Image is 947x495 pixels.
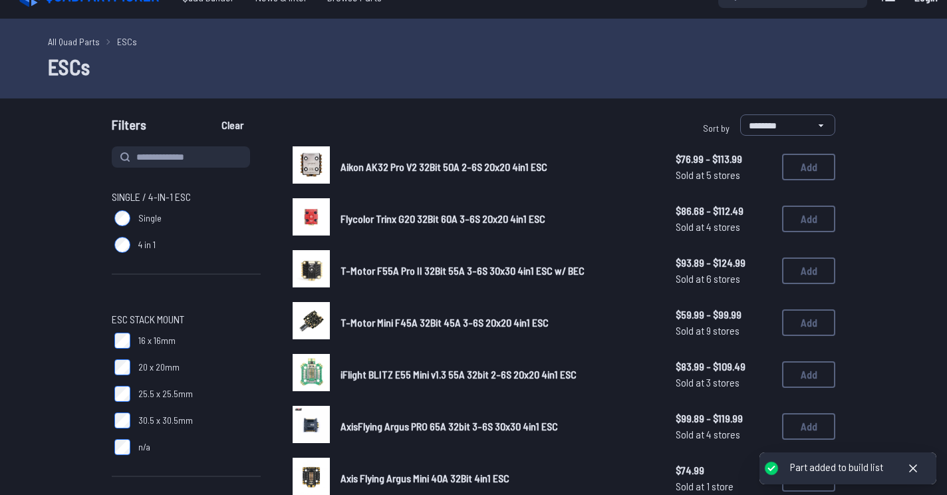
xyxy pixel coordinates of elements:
a: T-Motor Mini F45A 32Bit 45A 3-6S 20x20 4in1 ESC [340,315,654,331]
span: Axis Flying Argus Mini 40A 32Bit 4in1 ESC [340,472,509,484]
span: $74.99 [676,462,771,478]
button: Clear [210,114,255,136]
input: Single [114,210,130,226]
input: 25.5 x 25.5mm [114,386,130,402]
img: image [293,458,330,495]
span: Sold at 5 stores [676,167,771,183]
a: image [293,198,330,240]
a: AxisFlying Argus PRO 65A 32bit 3-6S 30x30 4in1 ESC [340,418,654,434]
span: 25.5 x 25.5mm [138,387,193,401]
input: 16 x 16mm [114,333,130,349]
a: image [293,146,330,188]
span: 16 x 16mm [138,334,176,347]
span: T-Motor Mini F45A 32Bit 45A 3-6S 20x20 4in1 ESC [340,316,549,329]
a: Aikon AK32 Pro V2 32Bit 50A 2-6S 20x20 4in1 ESC [340,159,654,175]
a: T-Motor F55A Pro II 32Bit 55A 3-6S 30x30 4in1 ESC w/ BEC [340,263,654,279]
img: image [293,198,330,236]
span: $83.99 - $109.49 [676,359,771,375]
select: Sort by [740,114,835,136]
img: image [293,406,330,443]
span: Sort by [703,122,730,134]
input: 4 in 1 [114,237,130,253]
button: Add [782,154,835,180]
button: Add [782,309,835,336]
a: All Quad Parts [48,35,100,49]
span: Sold at 4 stores [676,219,771,235]
input: 20 x 20mm [114,359,130,375]
button: Add [782,413,835,440]
input: 30.5 x 30.5mm [114,412,130,428]
span: Sold at 1 store [676,478,771,494]
span: Flycolor Trinx G20 32Bit 60A 3-6S 20x20 4in1 ESC [340,212,545,225]
span: 30.5 x 30.5mm [138,414,193,427]
a: Flycolor Trinx G20 32Bit 60A 3-6S 20x20 4in1 ESC [340,211,654,227]
span: Aikon AK32 Pro V2 32Bit 50A 2-6S 20x20 4in1 ESC [340,160,547,173]
span: $59.99 - $99.99 [676,307,771,323]
img: image [293,302,330,339]
img: image [293,146,330,184]
span: ESC Stack Mount [112,311,184,327]
a: ESCs [117,35,137,49]
a: image [293,250,330,291]
span: $99.89 - $119.99 [676,411,771,426]
span: n/a [138,440,150,454]
span: 4 in 1 [138,238,156,251]
img: image [293,250,330,287]
button: Add [782,206,835,232]
span: Sold at 4 stores [676,426,771,442]
button: Add [782,257,835,284]
span: $76.99 - $113.99 [676,151,771,167]
img: image [293,354,330,391]
a: image [293,354,330,395]
span: Single / 4-in-1 ESC [112,189,191,205]
span: AxisFlying Argus PRO 65A 32bit 3-6S 30x30 4in1 ESC [340,420,558,432]
span: $86.68 - $112.49 [676,203,771,219]
span: iFlight BLITZ E55 Mini v1.3 55A 32bit 2-6S 20x20 4in1 ESC [340,368,577,381]
a: image [293,302,330,343]
a: Axis Flying Argus Mini 40A 32Bit 4in1 ESC [340,470,654,486]
span: Filters [112,114,146,141]
span: Sold at 9 stores [676,323,771,339]
a: iFlight BLITZ E55 Mini v1.3 55A 32bit 2-6S 20x20 4in1 ESC [340,367,654,383]
a: image [293,406,330,447]
div: Part added to build list [790,460,883,474]
span: Sold at 6 stores [676,271,771,287]
span: $93.89 - $124.99 [676,255,771,271]
span: Single [138,212,162,225]
span: Sold at 3 stores [676,375,771,391]
input: n/a [114,439,130,455]
h1: ESCs [48,51,899,82]
button: Add [782,361,835,388]
span: 20 x 20mm [138,361,180,374]
span: T-Motor F55A Pro II 32Bit 55A 3-6S 30x30 4in1 ESC w/ BEC [340,264,585,277]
